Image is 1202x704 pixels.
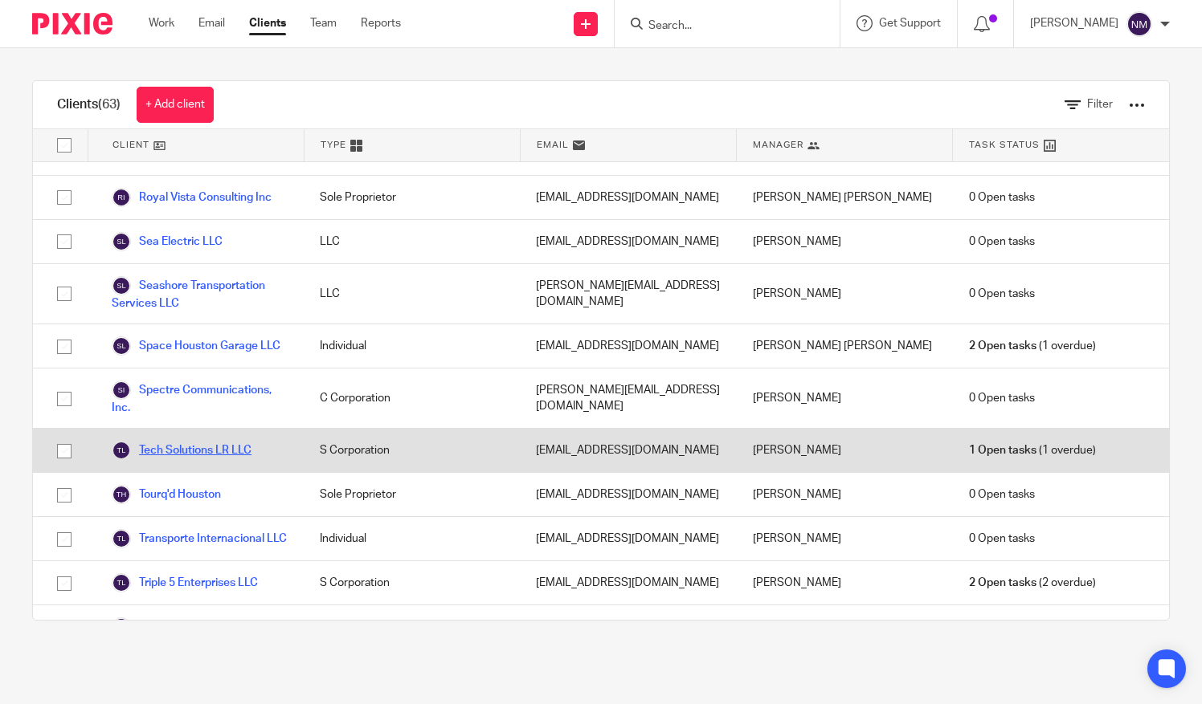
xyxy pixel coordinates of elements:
[520,368,736,428] div: [PERSON_NAME][EMAIL_ADDRESS][DOMAIN_NAME]
[520,220,736,263] div: [EMAIL_ADDRESS][DOMAIN_NAME]
[304,429,520,472] div: S Corporation
[969,486,1035,503] span: 0 Open tasks
[969,575,1096,591] span: (2 overdue)
[969,442,1036,458] span: 1 Open tasks
[304,561,520,604] div: S Corporation
[520,429,736,472] div: [EMAIL_ADDRESS][DOMAIN_NAME]
[969,531,1035,547] span: 0 Open tasks
[112,529,287,548] a: Transporte Internacional LLC
[520,473,736,516] div: [EMAIL_ADDRESS][DOMAIN_NAME]
[304,473,520,516] div: Sole Proprietor
[304,264,520,324] div: LLC
[112,380,288,416] a: Spectre Communications, Inc.
[304,517,520,560] div: Individual
[520,605,736,649] div: [EMAIL_ADDRESS][DOMAIN_NAME]
[149,15,174,31] a: Work
[112,573,131,592] img: svg%3E
[737,429,953,472] div: [PERSON_NAME]
[304,220,520,263] div: LLC
[249,15,286,31] a: Clients
[1087,99,1113,110] span: Filter
[520,324,736,368] div: [EMAIL_ADDRESS][DOMAIN_NAME]
[112,485,131,504] img: svg%3E
[112,276,288,311] a: Seashore Transportation Services LLC
[969,619,1035,635] span: 0 Open tasks
[310,15,337,31] a: Team
[737,220,953,263] div: [PERSON_NAME]
[537,138,569,152] span: Email
[737,473,953,516] div: [PERSON_NAME]
[969,575,1036,591] span: 2 Open tasks
[969,234,1035,250] span: 0 Open tasks
[137,87,214,123] a: + Add client
[737,561,953,604] div: [PERSON_NAME]
[112,529,131,548] img: svg%3E
[969,338,1036,354] span: 2 Open tasks
[304,324,520,368] div: Individual
[112,617,131,637] img: svg%3E
[32,13,112,35] img: Pixie
[304,605,520,649] div: Partnership
[520,264,736,324] div: [PERSON_NAME][EMAIL_ADDRESS][DOMAIN_NAME]
[969,390,1035,406] span: 0 Open tasks
[57,96,121,113] h1: Clients
[112,617,198,637] a: Tru Invictus
[520,517,736,560] div: [EMAIL_ADDRESS][DOMAIN_NAME]
[112,441,131,460] img: svg%3E
[112,188,131,207] img: svg%3E
[304,176,520,219] div: Sole Proprietor
[969,189,1035,206] span: 0 Open tasks
[112,336,280,356] a: Space Houston Garage LLC
[520,561,736,604] div: [EMAIL_ADDRESS][DOMAIN_NAME]
[304,368,520,428] div: C Corporation
[737,176,953,219] div: [PERSON_NAME] [PERSON_NAME]
[753,138,803,152] span: Manager
[737,605,953,649] div: [PERSON_NAME]
[969,338,1096,354] span: (1 overdue)
[361,15,401,31] a: Reports
[969,286,1035,302] span: 0 Open tasks
[1126,11,1152,37] img: svg%3E
[112,336,131,356] img: svg%3E
[969,138,1040,152] span: Task Status
[112,232,223,251] a: Sea Electric LLC
[112,485,221,504] a: Tourq'd Houston
[112,276,131,295] img: svg%3E
[112,441,251,460] a: Tech Solutions LR LLC
[198,15,225,31] a: Email
[737,517,953,560] div: [PERSON_NAME]
[737,324,953,368] div: [PERSON_NAME] [PERSON_NAME]
[49,130,80,161] input: Select all
[647,19,791,34] input: Search
[112,380,131,400] img: svg%3E
[737,368,953,428] div: [PERSON_NAME]
[112,232,131,251] img: svg%3E
[969,442,1096,458] span: (1 overdue)
[112,138,149,152] span: Client
[321,138,346,152] span: Type
[112,573,258,592] a: Triple 5 Enterprises LLC
[1030,15,1118,31] p: [PERSON_NAME]
[98,98,121,111] span: (63)
[520,176,736,219] div: [EMAIL_ADDRESS][DOMAIN_NAME]
[112,188,272,207] a: Royal Vista Consulting Inc
[879,18,941,29] span: Get Support
[737,264,953,324] div: [PERSON_NAME]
